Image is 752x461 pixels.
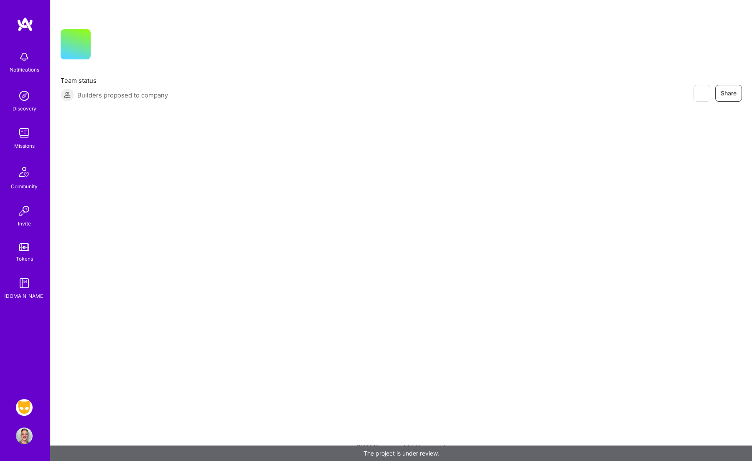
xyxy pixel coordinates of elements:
img: Grindr: Product & Marketing [16,399,33,416]
i: icon CompanyGray [101,43,107,49]
img: logo [17,17,33,32]
div: The project is under review. [50,446,752,461]
img: Community [14,162,34,182]
a: Grindr: Product & Marketing [14,399,35,416]
div: Discovery [13,104,36,113]
i: icon EyeClosed [698,90,705,97]
img: Invite [16,202,33,219]
div: Community [11,182,38,191]
div: Invite [18,219,31,228]
img: User Avatar [16,428,33,444]
img: teamwork [16,125,33,141]
button: Share [715,85,742,102]
div: [DOMAIN_NAME] [4,292,45,300]
div: Notifications [10,65,39,74]
div: Missions [14,141,35,150]
img: discovery [16,87,33,104]
img: tokens [19,243,29,251]
a: User Avatar [14,428,35,444]
img: bell [16,49,33,65]
span: Builders proposed to company [77,91,168,100]
img: Builders proposed to company [61,88,74,102]
span: Team status [61,76,168,85]
span: Share [721,89,737,97]
div: Tokens [16,254,33,263]
img: guide book [16,275,33,292]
